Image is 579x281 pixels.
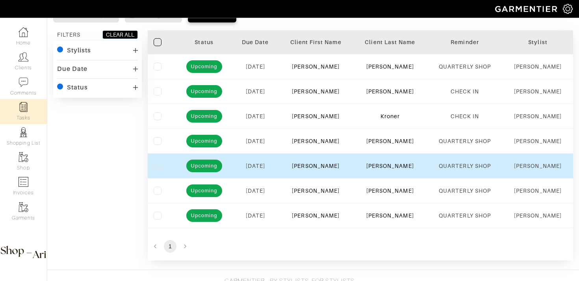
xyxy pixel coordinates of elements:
span: [DATE] [246,188,265,194]
div: QUARTERLY SHOP [433,137,497,145]
span: [DATE] [246,88,265,95]
button: CLEAR ALL [102,30,138,39]
span: Upcoming [186,63,222,71]
a: [PERSON_NAME] [292,113,340,119]
a: [PERSON_NAME] [366,63,414,70]
a: [PERSON_NAME] [292,188,340,194]
a: [PERSON_NAME] [292,88,340,95]
a: [PERSON_NAME] [366,212,414,219]
div: Status [182,38,226,46]
span: Upcoming [186,212,222,220]
span: Upcoming [186,162,222,170]
nav: pagination navigation [148,240,573,253]
a: [PERSON_NAME] [292,212,340,219]
div: QUARTERLY SHOP [433,162,497,170]
img: garments-icon-b7da505a4dc4fd61783c78ac3ca0ef83fa9d6f193b1c9dc38574b1d14d53ca28.png [19,202,28,212]
a: [PERSON_NAME] [292,163,340,169]
img: stylists-icon-eb353228a002819b7ec25b43dbf5f0378dd9e0616d9560372ff212230b889e62.png [19,127,28,137]
img: gear-icon-white-bd11855cb880d31180b6d7d6211b90ccbf57a29d726f0c71d8c61bd08dd39cc2.png [563,4,573,14]
div: CHECK IN [433,87,497,95]
div: CLEAR ALL [106,31,134,39]
div: Stylists [67,47,91,54]
a: [PERSON_NAME] [366,138,414,144]
div: [PERSON_NAME] [508,63,567,71]
img: dashboard-icon-dbcd8f5a0b271acd01030246c82b418ddd0df26cd7fceb0bd07c9910d44c42f6.png [19,27,28,37]
div: [PERSON_NAME] [508,187,567,195]
a: [PERSON_NAME] [366,188,414,194]
img: garmentier-logo-header-white-b43fb05a5012e4ada735d5af1a66efaba907eab6374d6393d1fbf88cb4ef424d.png [491,2,563,16]
img: clients-icon-6bae9207a08558b7cb47a8932f037763ab4055f8c8b6bfacd5dc20c3e0201464.png [19,52,28,62]
div: Due Date [238,38,273,46]
span: [DATE] [246,63,265,70]
span: [DATE] [246,163,265,169]
a: [PERSON_NAME] [292,138,340,144]
div: Stylist [508,38,567,46]
div: [PERSON_NAME] [508,87,567,95]
span: [DATE] [246,113,265,119]
a: [PERSON_NAME] [292,63,340,70]
span: [DATE] [246,212,265,219]
span: [DATE] [246,138,265,144]
div: [PERSON_NAME] [508,162,567,170]
div: [PERSON_NAME] [508,212,567,220]
span: Upcoming [186,137,222,145]
div: FILTERS [57,31,80,39]
div: Client Last Name [359,38,421,46]
div: QUARTERLY SHOP [433,63,497,71]
img: comment-icon-a0a6a9ef722e966f86d9cbdc48e553b5cf19dbc54f86b18d962a5391bc8f6eb6.png [19,77,28,87]
img: garments-icon-b7da505a4dc4fd61783c78ac3ca0ef83fa9d6f193b1c9dc38574b1d14d53ca28.png [19,152,28,162]
div: Client First Name [284,38,347,46]
span: Upcoming [186,87,222,95]
span: Upcoming [186,112,222,120]
a: Kroner [380,113,400,119]
div: QUARTERLY SHOP [433,212,497,220]
a: [PERSON_NAME] [366,88,414,95]
img: reminder-icon-8004d30b9f0a5d33ae49ab947aed9ed385cf756f9e5892f1edd6e32f2345188e.png [19,102,28,112]
div: Status [67,84,88,91]
div: QUARTERLY SHOP [433,187,497,195]
div: Reminder [433,38,497,46]
div: [PERSON_NAME] [508,112,567,120]
div: CHECK IN [433,112,497,120]
a: [PERSON_NAME] [366,163,414,169]
button: page 1 [164,240,176,253]
div: Due Date [57,65,87,73]
span: Upcoming [186,187,222,195]
img: orders-icon-0abe47150d42831381b5fb84f609e132dff9fe21cb692f30cb5eec754e2cba89.png [19,177,28,187]
div: [PERSON_NAME] [508,137,567,145]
